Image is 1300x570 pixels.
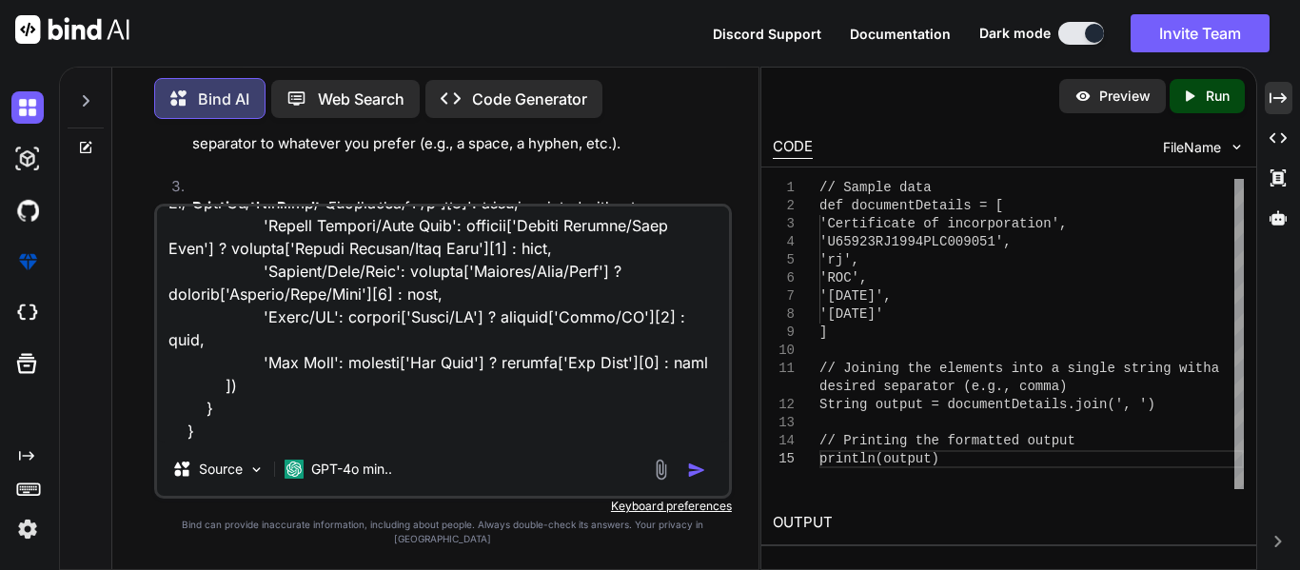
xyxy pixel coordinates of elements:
span: desired separator (e.g., comma) [819,379,1067,394]
div: 5 [773,251,795,269]
p: Keyboard preferences [154,499,732,514]
img: settings [11,513,44,545]
div: 8 [773,305,795,324]
p: Bind can provide inaccurate information, including about people. Always double-check its answers.... [154,518,732,546]
div: 11 [773,360,795,378]
span: Dark mode [979,24,1051,43]
img: darkAi-studio [11,143,44,175]
span: String output = documentDetails.join(', ') [819,397,1155,412]
img: attachment [650,459,672,481]
img: Pick Models [248,462,265,478]
span: 'U65923RJ1994PLC009051', [819,234,1012,249]
h2: OUTPUT [761,501,1256,545]
span: FileName [1163,138,1221,157]
span: println(output) [819,451,939,466]
p: Code Generator [472,88,587,110]
div: 2 [773,197,795,215]
strong: Printing the Result [192,198,321,216]
div: CODE [773,136,813,159]
img: cloudideIcon [11,297,44,329]
div: 7 [773,287,795,305]
div: 9 [773,324,795,342]
span: // Printing the formatted output [819,433,1075,448]
span: Documentation [850,26,951,42]
img: premium [11,246,44,278]
button: Invite Team [1131,14,1270,52]
span: 'rj', [819,252,859,267]
div: 15 [773,450,795,468]
span: '[DATE]' [819,306,883,322]
img: githubDark [11,194,44,226]
div: 6 [773,269,795,287]
span: Discord Support [713,26,821,42]
span: ] [819,324,827,340]
span: 'ROC', [819,270,867,285]
div: 12 [773,396,795,414]
img: chevron down [1229,139,1245,155]
p: GPT-4o min.. [311,460,392,479]
div: 13 [773,414,795,432]
div: 1 [773,179,795,197]
span: 'Certificate of incorporation', [819,216,1067,231]
span: a [1211,361,1219,376]
textarea: loremipSumdolo.sita { consect -> // Adi eli 'se' do eiu tem in utlabo etdolorema ali enimadmIn = ... [157,206,729,442]
span: '[DATE]', [819,288,892,304]
div: 4 [773,233,795,251]
p: Source [199,460,243,479]
div: 3 [773,215,795,233]
img: preview [1074,88,1092,105]
img: darkChat [11,91,44,124]
div: 14 [773,432,795,450]
img: icon [687,461,706,480]
p: : Finally, the formatted string is printed without square brackets. [192,197,728,240]
span: // Joining the elements into a single string with [819,361,1211,376]
p: Web Search [318,88,404,110]
div: 10 [773,342,795,360]
button: Discord Support [713,24,821,44]
p: Preview [1099,87,1151,106]
img: Bind AI [15,15,129,44]
img: GPT-4o mini [285,460,304,479]
span: def documentDetails = [ [819,198,1003,213]
p: Bind AI [198,88,249,110]
span: // Sample data [819,180,932,195]
p: Run [1206,87,1230,106]
button: Documentation [850,24,951,44]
